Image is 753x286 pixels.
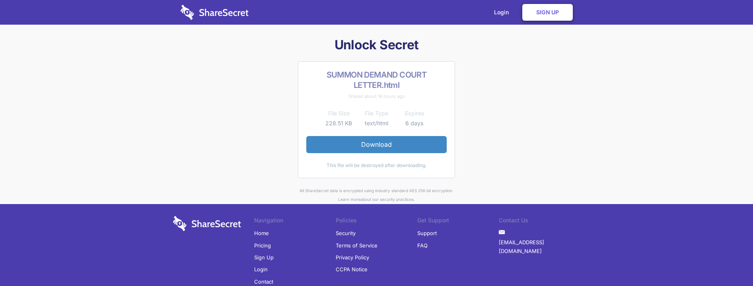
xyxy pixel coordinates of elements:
[336,239,377,251] a: Terms of Service
[306,92,447,101] div: Shared about 14 hours ago
[336,216,417,227] li: Policies
[336,263,368,275] a: CCPA Notice
[417,216,499,227] li: Get Support
[181,5,249,20] img: logo-wordmark-white-trans-d4663122ce5f474addd5e946df7df03e33cb6a1c49d2221995e7729f52c070b2.svg
[417,227,437,239] a: Support
[336,227,356,239] a: Security
[254,263,268,275] a: Login
[306,161,447,170] div: This file will be destroyed after downloading.
[173,216,241,231] img: logo-wordmark-white-trans-d4663122ce5f474addd5e946df7df03e33cb6a1c49d2221995e7729f52c070b2.svg
[306,70,447,90] h2: SUMMON DEMAND COURT LETTER.html
[320,119,358,128] td: 228.51 KB
[499,236,580,257] a: [EMAIL_ADDRESS][DOMAIN_NAME]
[254,216,336,227] li: Navigation
[170,37,584,53] h1: Unlock Secret
[320,109,358,118] th: File Size
[358,119,395,128] td: text/html
[338,197,360,202] a: Learn more
[499,216,580,227] li: Contact Us
[417,239,428,251] a: FAQ
[395,119,433,128] td: 6 days
[306,136,447,153] a: Download
[395,109,433,118] th: Expires
[170,186,584,204] div: All ShareSecret data is encrypted using industry standard AES 256 bit encryption. about our secur...
[358,109,395,118] th: File Type
[254,227,269,239] a: Home
[522,4,573,21] a: Sign Up
[254,251,274,263] a: Sign Up
[254,239,271,251] a: Pricing
[336,251,369,263] a: Privacy Policy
